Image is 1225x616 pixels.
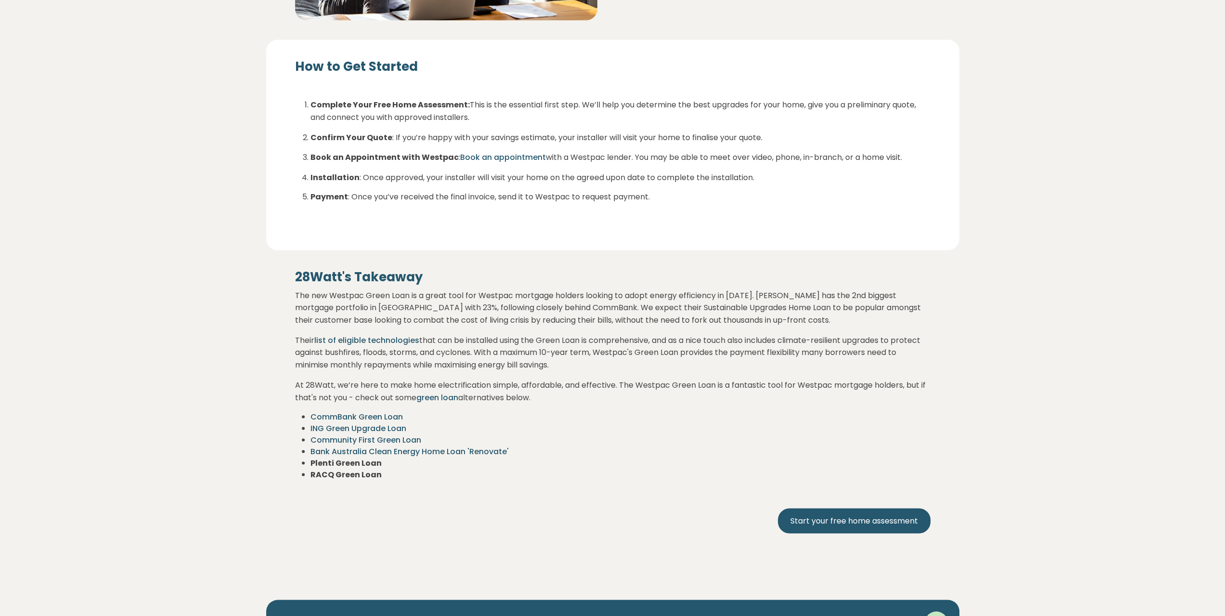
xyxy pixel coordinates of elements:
[310,132,392,143] strong: Confirm Your Quote
[295,269,930,286] h4: 28Watt's Takeaway
[295,59,930,75] h4: How to Get Started
[310,191,930,203] li: : Once you’ve received the final invoice, send it to Westpac to request payment.
[460,152,546,163] a: Book an appointment
[778,508,930,533] a: Start your free home assessment
[310,131,930,144] p: : If you’re happy with your savings estimate, your installer will visit your home to finalise you...
[314,335,419,346] a: list of eligible technologies
[310,446,509,457] a: Bank Australia Clean Energy Home Loan 'Renovate'
[295,289,930,327] p: The new Westpac Green Loan is a great tool for Westpac mortgage holders looking to adopt energy e...
[310,422,406,433] a: ING Green Upgrade Loan
[310,434,421,445] a: Community First Green Loan
[310,151,930,164] p: : with a Westpac lender. You may be able to meet over video, phone, in-branch, or a home visit.
[310,457,382,468] strong: Plenti Green Loan
[310,171,930,184] p: : Once approved, your installer will visit your home on the agreed upon date to complete the inst...
[310,191,348,202] strong: Payment
[310,99,930,123] p: This is the essential first step. We’ll help you determine the best upgrades for your home, give ...
[310,469,382,480] strong: RACQ Green Loan
[310,172,360,183] strong: Installation
[310,152,459,163] strong: Book an Appointment with Westpac
[295,379,930,403] p: At 28Watt, we’re here to make home electrification simple, affordable, and effective. The Westpac...
[295,334,930,371] p: Their that can be installed using the Green Loan is comprehensive, and as a nice touch also inclu...
[310,411,403,422] a: CommBank Green Loan
[416,392,458,403] a: green loan
[310,99,470,110] strong: Complete Your Free Home Assessment:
